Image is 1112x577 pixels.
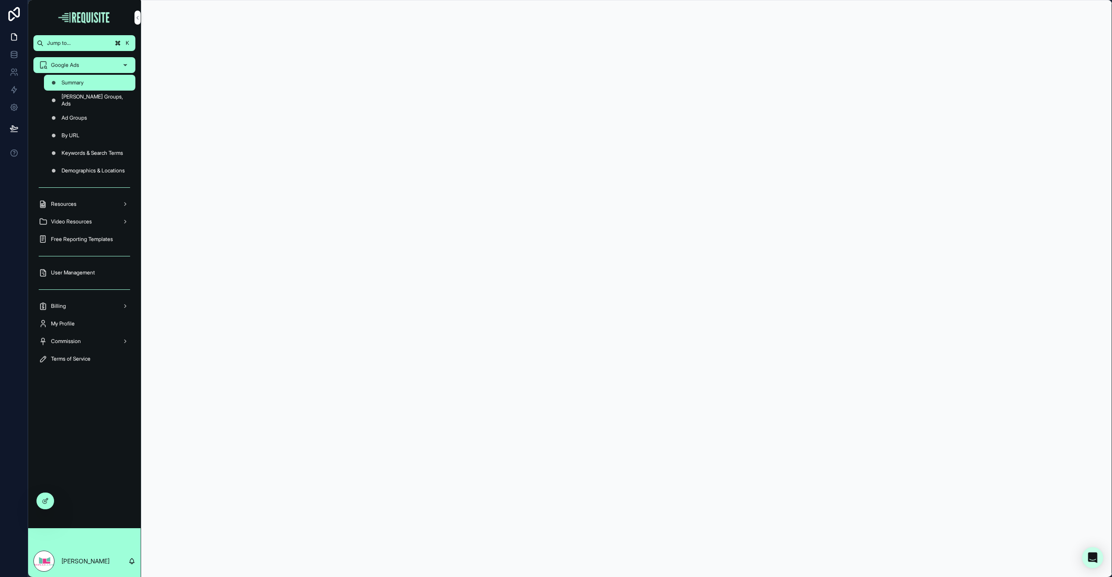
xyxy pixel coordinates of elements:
[28,51,141,378] div: scrollable content
[33,298,135,314] a: Billing
[51,303,66,310] span: Billing
[33,231,135,247] a: Free Reporting Templates
[44,110,135,126] a: Ad Groups
[51,320,75,327] span: My Profile
[33,35,135,51] button: Jump to...K
[33,351,135,367] a: Terms of Service
[44,128,135,143] a: By URL
[124,40,131,47] span: K
[33,265,135,281] a: User Management
[62,150,123,157] span: Keywords & Search Terms
[62,114,87,121] span: Ad Groups
[44,163,135,179] a: Demographics & Locations
[44,75,135,91] a: Summary
[62,93,127,107] span: [PERSON_NAME] Groups, Ads
[62,557,109,566] p: [PERSON_NAME]
[51,355,91,362] span: Terms of Service
[33,214,135,230] a: Video Resources
[47,40,110,47] span: Jump to...
[1082,547,1103,568] div: Open Intercom Messenger
[44,145,135,161] a: Keywords & Search Terms
[51,338,81,345] span: Commission
[57,11,112,25] img: App logo
[33,57,135,73] a: Google Ads
[62,132,80,139] span: By URL
[33,196,135,212] a: Resources
[51,62,79,69] span: Google Ads
[33,316,135,332] a: My Profile
[51,269,95,276] span: User Management
[62,79,84,86] span: Summary
[62,167,125,174] span: Demographics & Locations
[51,218,92,225] span: Video Resources
[51,201,76,208] span: Resources
[33,333,135,349] a: Commission
[44,92,135,108] a: [PERSON_NAME] Groups, Ads
[33,533,70,540] span: Viewing as Ben
[51,236,113,243] span: Free Reporting Templates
